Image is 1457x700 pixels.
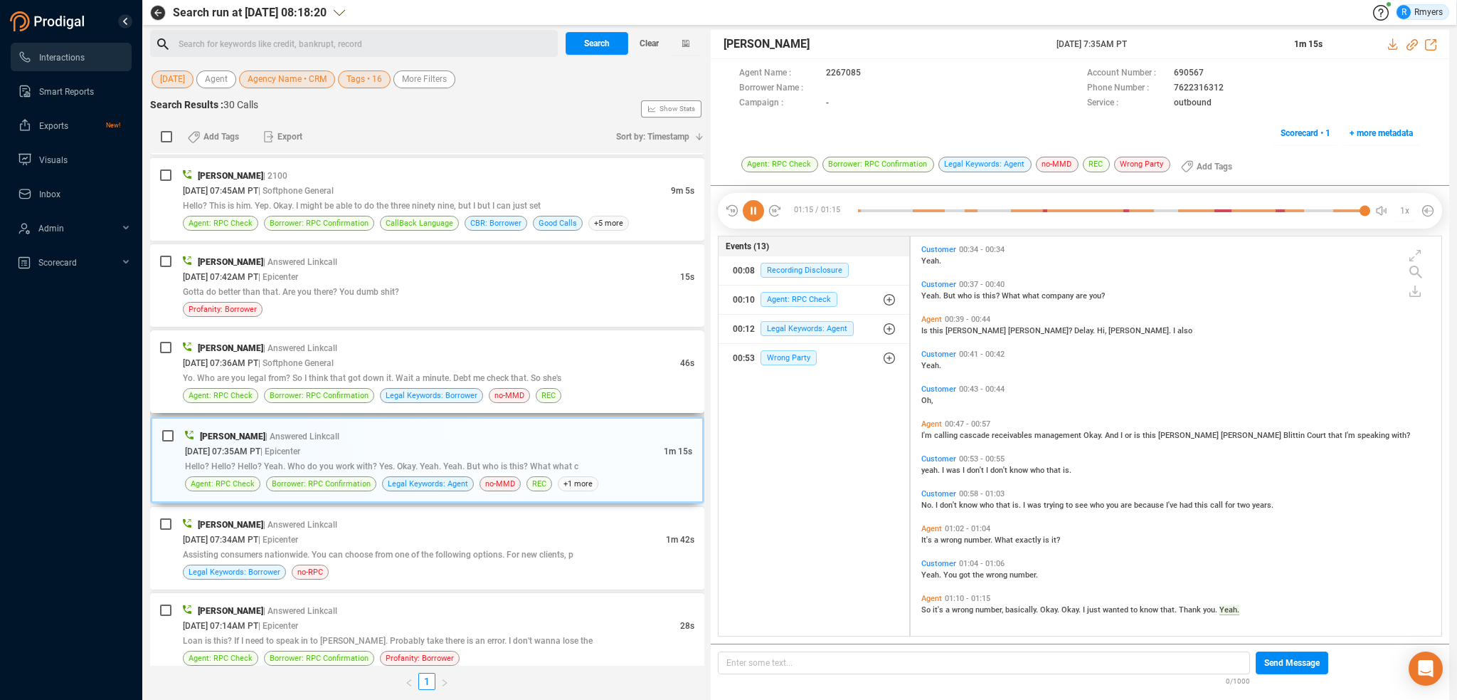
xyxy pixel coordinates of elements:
[946,466,963,475] span: was
[739,66,819,81] span: Agent Name :
[921,489,956,498] span: Customer
[1328,431,1345,440] span: that
[921,570,943,580] span: Yeah.
[418,673,435,690] li: 1
[150,417,704,503] div: [PERSON_NAME]| Answered Linkcall[DATE] 07:35AM PT| Epicenter1m 15sHello? Hello? Hello? Yeah. Who ...
[963,466,967,475] span: I
[719,256,909,285] button: 00:08Recording Disclosure
[822,157,934,172] span: Borrower: RPC Confirmation
[150,507,704,590] div: [PERSON_NAME]| Answered Linkcall[DATE] 07:34AM PT| Epicenter1m 42sAssisting consumers nationwide....
[338,70,391,88] button: Tags • 16
[1012,501,1023,510] span: is.
[1034,431,1084,440] span: management
[921,419,942,429] span: Agent
[205,70,228,88] span: Agent
[263,520,337,530] span: | Answered Linkcall
[183,358,258,368] span: [DATE] 07:36AM PT
[921,501,936,510] span: No.
[921,350,956,359] span: Customer
[616,125,689,148] span: Sort by: Timestamp
[1056,38,1277,51] span: [DATE] 7:35AM PT
[1063,466,1071,475] span: is.
[223,99,258,110] span: 30 Calls
[39,121,68,131] span: Exports
[1105,431,1120,440] span: And
[918,240,1441,635] div: grid
[726,240,769,253] span: Events (13)
[680,358,694,368] span: 46s
[1108,326,1173,335] span: [PERSON_NAME].
[1083,157,1110,172] span: REC
[1134,431,1143,440] span: is
[189,389,253,402] span: Agent: RPC Check
[608,125,704,148] button: Sort by: Timestamp
[265,432,339,442] span: | Answered Linkcall
[941,536,964,545] span: wrong
[39,155,68,165] span: Visuals
[18,43,120,71] a: Interactions
[942,524,993,533] span: 01:02 - 01:04
[664,446,692,456] span: 1m 15s
[10,11,88,31] img: prodigal-logo
[995,536,1015,545] span: What
[1074,326,1097,335] span: Delay.
[272,477,371,491] span: Borrower: RPC Confirmation
[541,389,556,402] span: REC
[1143,431,1158,440] span: this
[921,245,956,254] span: Customer
[239,70,335,88] button: Agency Name • CRM
[680,621,694,631] span: 28s
[1076,291,1089,301] span: are
[940,501,959,510] span: don't
[1225,501,1237,510] span: for
[1087,66,1167,81] span: Account Number :
[1130,605,1140,615] span: to
[1047,466,1063,475] span: that
[934,431,960,440] span: calling
[921,291,943,301] span: Yeah.
[921,594,942,603] span: Agent
[419,674,435,689] a: 1
[996,501,1012,510] span: that
[1066,501,1075,510] span: to
[739,96,819,111] span: Campaign :
[588,216,629,231] span: +5 more
[196,70,236,88] button: Agent
[435,673,454,690] button: right
[11,179,132,208] li: Inbox
[1226,674,1250,686] span: 0/1000
[973,570,986,580] span: the
[934,536,941,545] span: a
[566,32,628,55] button: Search
[1089,291,1105,301] span: you?
[952,605,975,615] span: wrong
[960,431,992,440] span: cascade
[183,550,573,560] span: Assisting consumers nationwide. You can choose from one of the following options. For new clients, p
[185,461,578,471] span: Hello? Hello? Hello? Yeah. Who do you work with? Yes. Okay. Yeah. Yeah. But who is this? What what c
[1106,501,1120,510] span: you
[986,466,990,475] span: I
[248,70,327,88] span: Agency Name • CRM
[346,70,382,88] span: Tags • 16
[761,292,837,307] span: Agent: RPC Check
[388,477,468,491] span: Legal Keywords: Agent
[152,70,194,88] button: [DATE]
[1042,291,1076,301] span: company
[921,256,941,266] span: Yeah.
[733,288,755,311] div: 00:10
[921,466,942,475] span: yeah.
[435,673,454,690] li: Next Page
[986,570,1010,580] span: wrong
[958,291,974,301] span: who
[1030,466,1047,475] span: who
[1120,501,1134,510] span: are
[943,291,958,301] span: But
[1075,501,1090,510] span: see
[18,179,120,208] a: Inbox
[1087,605,1103,615] span: just
[191,477,255,491] span: Agent: RPC Check
[485,477,515,491] span: no-MMD
[921,326,930,335] span: Is
[1283,431,1307,440] span: Blittin
[1087,81,1167,96] span: Phone Number :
